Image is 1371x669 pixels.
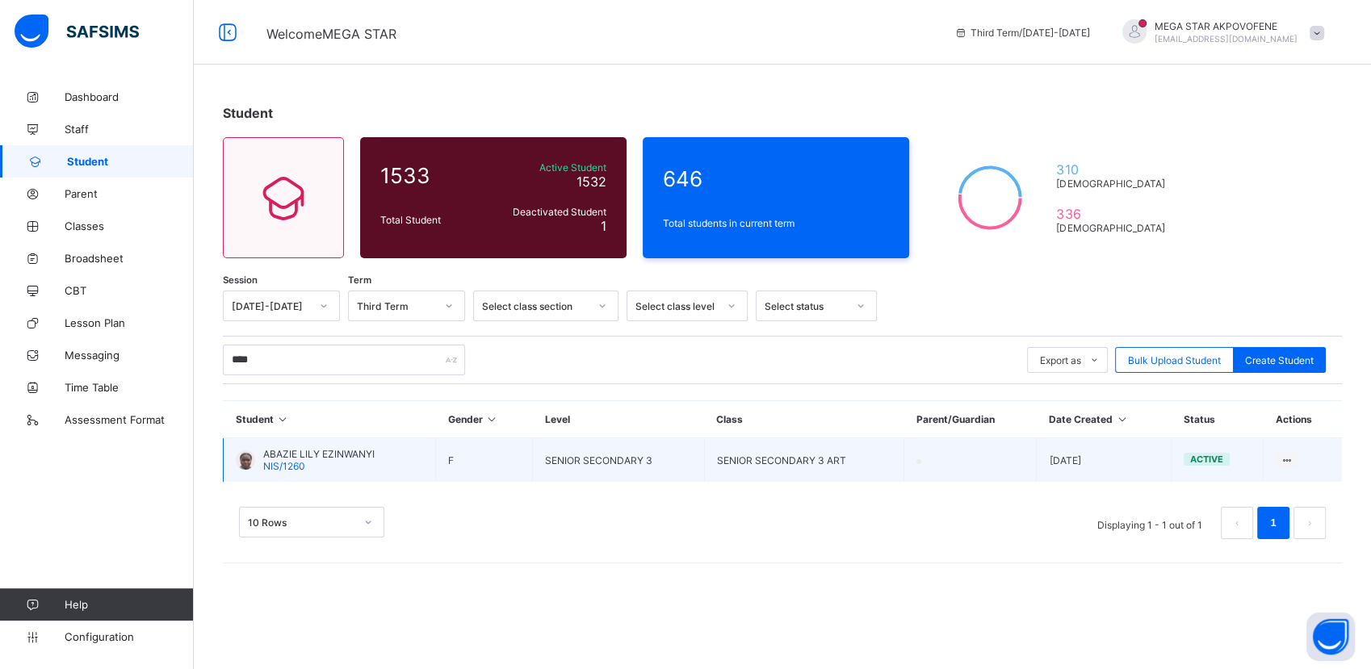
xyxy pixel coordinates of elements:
span: Lesson Plan [65,316,194,329]
span: Welcome MEGA STAR [266,26,396,42]
div: Select class section [482,300,589,312]
span: MEGA STAR AKPOVOFENE [1155,20,1298,32]
td: [DATE] [1037,438,1172,483]
span: Messaging [65,349,194,362]
span: Total students in current term [663,217,889,229]
span: Create Student [1245,354,1314,366]
span: 1532 [576,174,606,190]
i: Sort in Ascending Order [1115,413,1129,425]
div: Select status [765,300,847,312]
span: active [1190,454,1223,465]
span: 1533 [380,163,484,188]
span: [DEMOGRAPHIC_DATA] [1056,222,1172,234]
div: MEGA STARAKPOVOFENE [1106,19,1332,46]
div: Total Student [376,210,488,230]
span: Dashboard [65,90,194,103]
li: Displaying 1 - 1 out of 1 [1085,507,1214,539]
td: SENIOR SECONDARY 3 [533,438,704,483]
div: [DATE]-[DATE] [232,300,310,312]
span: Classes [65,220,194,232]
span: NIS/1260 [263,460,305,472]
span: Assessment Format [65,413,194,426]
span: Help [65,598,193,611]
span: Export as [1040,354,1081,366]
span: ABAZIE LILY EZINWANYI [263,448,375,460]
span: Bulk Upload Student [1128,354,1221,366]
span: 310 [1056,161,1172,178]
span: Deactivated Student [492,206,606,218]
button: next page [1293,507,1326,539]
span: Configuration [65,630,193,643]
th: Actions [1264,401,1342,438]
a: 1 [1265,512,1281,533]
img: safsims [15,15,139,48]
button: Open asap [1306,613,1355,661]
th: Parent/Guardian [904,401,1037,438]
td: F [435,438,532,483]
span: Time Table [65,381,194,394]
span: [DEMOGRAPHIC_DATA] [1056,178,1172,190]
span: Term [348,274,371,286]
li: 上一页 [1221,507,1253,539]
th: Status [1172,401,1264,438]
td: SENIOR SECONDARY 3 ART [704,438,904,483]
span: Parent [65,187,194,200]
span: Student [67,155,194,168]
th: Gender [435,401,532,438]
th: Class [704,401,904,438]
button: prev page [1221,507,1253,539]
span: Broadsheet [65,252,194,265]
span: Staff [65,123,194,136]
span: CBT [65,284,194,297]
span: 336 [1056,206,1172,222]
span: session/term information [954,27,1090,39]
span: [EMAIL_ADDRESS][DOMAIN_NAME] [1155,34,1298,44]
span: 1 [601,218,606,234]
li: 下一页 [1293,507,1326,539]
div: Select class level [635,300,718,312]
li: 1 [1257,507,1289,539]
span: Session [223,274,258,286]
i: Sort in Ascending Order [276,413,290,425]
span: Active Student [492,161,606,174]
span: 646 [663,166,889,191]
th: Student [224,401,436,438]
div: Third Term [357,300,435,312]
th: Date Created [1037,401,1172,438]
th: Level [533,401,704,438]
i: Sort in Ascending Order [484,413,498,425]
span: Student [223,105,273,121]
div: 10 Rows [248,516,354,529]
